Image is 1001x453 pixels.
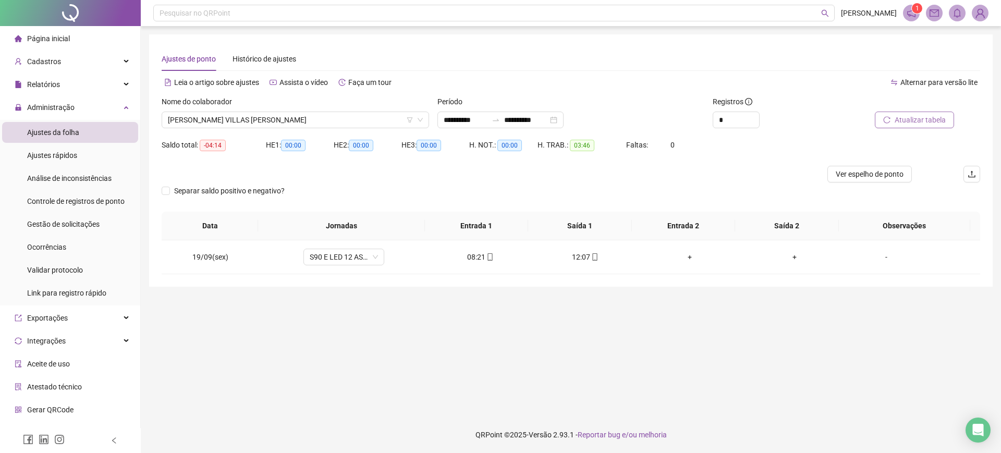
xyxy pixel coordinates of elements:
span: notification [907,8,916,18]
span: mobile [590,253,599,261]
img: 69465 [972,5,988,21]
th: Observações [839,212,970,240]
div: H. TRAB.: [538,139,626,151]
span: Histórico de ajustes [233,55,296,63]
span: Separar saldo positivo e negativo? [170,185,289,197]
div: + [751,251,839,263]
span: sync [15,337,22,345]
span: Atualizar tabela [895,114,946,126]
span: 00:00 [417,140,441,151]
label: Período [437,96,469,107]
span: audit [15,360,22,368]
span: to [492,116,500,124]
span: 00:00 [281,140,306,151]
span: Administração [27,103,75,112]
span: user-add [15,58,22,65]
span: export [15,314,22,322]
span: -04:14 [200,140,226,151]
span: Cadastros [27,57,61,66]
span: Ver espelho de ponto [836,168,904,180]
button: Ver espelho de ponto [827,166,912,182]
div: H. NOT.: [469,139,538,151]
span: home [15,35,22,42]
sup: 1 [912,3,922,14]
th: Saída 1 [528,212,632,240]
span: bell [953,8,962,18]
div: Open Intercom Messenger [966,418,991,443]
span: Página inicial [27,34,70,43]
span: facebook [23,434,33,445]
span: file-text [164,79,172,86]
span: Exportações [27,314,68,322]
span: 03:46 [570,140,594,151]
span: Leia o artigo sobre ajustes [174,78,259,87]
span: Ocorrências [27,243,66,251]
span: Controle de registros de ponto [27,197,125,205]
span: Ajustes da folha [27,128,79,137]
span: 19/09(sex) [192,253,228,261]
span: Alternar para versão lite [900,78,978,87]
span: 00:00 [497,140,522,151]
span: left [111,437,118,444]
th: Entrada 2 [632,212,736,240]
span: Assista o vídeo [279,78,328,87]
span: Observações [847,220,962,231]
th: Jornadas [258,212,425,240]
span: swap-right [492,116,500,124]
th: Saída 2 [735,212,839,240]
span: Relatórios [27,80,60,89]
button: Atualizar tabela [875,112,954,128]
div: HE 1: [266,139,334,151]
div: Saldo total: [162,139,266,151]
div: 12:07 [541,251,629,263]
span: Ajustes rápidos [27,151,77,160]
span: info-circle [745,98,752,105]
span: Reportar bug e/ou melhoria [578,431,667,439]
div: 08:21 [436,251,524,263]
span: ISADORA VILLAS BOAS [168,112,423,128]
span: S90 E LED 12 AS 13 SAÍDA 17 [310,249,378,265]
span: filter [407,117,413,123]
span: Aceite de uso [27,360,70,368]
div: HE 3: [401,139,469,151]
span: youtube [270,79,277,86]
span: linkedin [39,434,49,445]
span: Faltas: [626,141,650,149]
th: Entrada 1 [425,212,529,240]
span: Faça um tour [348,78,392,87]
span: Versão [529,431,552,439]
span: 00:00 [349,140,373,151]
span: 1 [915,5,919,12]
div: - [856,251,917,263]
span: Análise de inconsistências [27,174,112,182]
span: instagram [54,434,65,445]
div: + [646,251,734,263]
label: Nome do colaborador [162,96,239,107]
span: Gerar QRCode [27,406,74,414]
span: [PERSON_NAME] [841,7,897,19]
span: Gestão de solicitações [27,220,100,228]
span: mobile [485,253,494,261]
span: 0 [670,141,675,149]
span: reload [883,116,890,124]
span: down [417,117,423,123]
footer: QRPoint © 2025 - 2.93.1 - [141,417,1001,453]
span: Ajustes de ponto [162,55,216,63]
th: Data [162,212,258,240]
span: Atestado técnico [27,383,82,391]
span: file [15,81,22,88]
span: Link para registro rápido [27,289,106,297]
span: swap [890,79,898,86]
span: solution [15,383,22,390]
span: search [821,9,829,17]
span: history [338,79,346,86]
span: Integrações [27,337,66,345]
span: mail [930,8,939,18]
span: Registros [713,96,752,107]
span: upload [968,170,976,178]
span: qrcode [15,406,22,413]
div: HE 2: [334,139,401,151]
span: lock [15,104,22,111]
span: Validar protocolo [27,266,83,274]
